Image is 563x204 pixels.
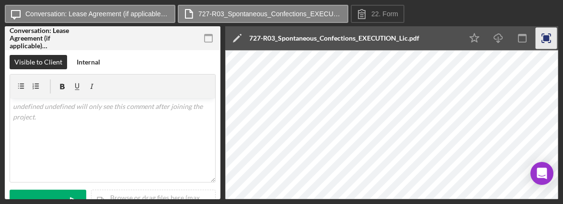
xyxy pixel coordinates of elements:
button: Internal [72,55,105,69]
button: 727-R03_Spontaneous_Confections_EXECUTION_Lic.pdf [178,5,348,23]
button: 22. Form [351,5,404,23]
div: Open Intercom Messenger [530,162,553,185]
div: Internal [77,55,100,69]
label: 727-R03_Spontaneous_Confections_EXECUTION_Lic.pdf [198,10,342,18]
button: Conversation: Lease Agreement (if applicable) ([PERSON_NAME]) [5,5,175,23]
div: Visible to Client [14,55,62,69]
button: Visible to Client [10,55,67,69]
label: 22. Form [371,10,398,18]
label: Conversation: Lease Agreement (if applicable) ([PERSON_NAME]) [25,10,169,18]
div: Conversation: Lease Agreement (if applicable) ([PERSON_NAME]) [10,27,77,50]
div: 727-R03_Spontaneous_Confections_EXECUTION_Lic.pdf [249,34,419,42]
